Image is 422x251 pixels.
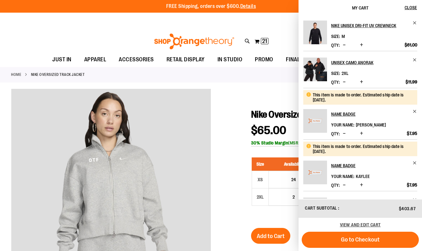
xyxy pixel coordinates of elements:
li: Product [303,51,417,88]
span: 2XL [342,71,349,76]
span: [PERSON_NAME] [356,122,386,127]
th: Availability [268,157,318,171]
a: FINAL PUSH SALE [280,52,335,67]
button: Decrease product quantity [341,131,347,137]
a: Unisex Camo Anorak [303,58,327,85]
span: $61.00 [405,42,417,48]
a: Home [11,72,21,77]
li: Product [303,139,417,191]
span: Add to Cart [257,233,285,240]
h2: NAME BADGE [331,109,409,119]
div: This item is made to order. Estimated ship date is [DATE]. [313,92,413,102]
dt: Size [331,71,340,76]
a: Unisex Camo Anorak [331,58,417,68]
th: Size [252,157,268,171]
dt: Your Name [331,174,354,179]
p: FREE Shipping, orders over $600. [166,3,256,10]
a: NAME BADGE [331,109,417,119]
a: ACCESSORIES [112,52,160,67]
div: (MSRP: $93.00) [251,140,411,146]
span: $7.95 [407,182,417,188]
a: Nike Unisex Dri-FIT UV Crewneck [303,198,327,225]
button: Increase product quantity [358,182,365,188]
h2: Nike Unisex Dri-FIT UV Crewneck [331,198,409,208]
button: Add to Cart [251,228,290,244]
button: Decrease product quantity [341,182,347,188]
a: Remove item [413,198,417,202]
span: 2 [293,194,295,199]
span: Nike Oversized Track Jacket [251,109,355,120]
span: M [342,34,345,39]
label: Qty [331,43,340,48]
img: Unisex Camo Anorak [303,58,327,81]
span: Kaylee [356,174,370,179]
h2: NAME BADGE [331,161,409,171]
a: NAME BADGE [303,161,327,188]
div: XS [255,175,265,184]
li: Product [303,191,417,228]
span: $403.67 [399,206,416,211]
img: Nike Unisex Dri-FIT UV Crewneck [303,198,327,221]
span: PROMO [255,52,273,67]
img: Nike Unisex Dri-FIT UV Crewneck [303,21,327,44]
a: NAME BADGE [331,161,417,171]
h2: Nike Unisex Dri-FIT UV Crewneck [331,21,409,31]
span: JUST IN [52,52,72,67]
img: NAME BADGE [303,109,327,133]
span: IN STUDIO [217,52,242,67]
label: Qty [331,183,340,188]
span: $11.99 [406,79,417,85]
a: Nike Unisex Dri-FIT UV Crewneck [303,21,327,48]
span: APPAREL [84,52,106,67]
button: Increase product quantity [358,79,365,85]
span: ACCESSORIES [119,52,154,67]
b: 30% Studio Margin [251,140,288,145]
span: Go to Checkout [341,236,380,243]
a: View and edit cart [340,222,381,227]
a: Remove item [413,58,417,62]
button: Increase product quantity [358,131,365,137]
img: NAME BADGE [303,161,327,184]
a: RETAIL DISPLAY [160,52,211,67]
dt: Your Name [331,122,354,127]
a: APPAREL [78,52,113,67]
button: Go to Checkout [302,232,419,248]
span: 24 [291,177,296,182]
div: This item is made to order. Estimated ship date is [DATE]. [313,144,413,154]
button: Decrease product quantity [341,42,347,48]
img: Shop Orangetheory [153,34,235,49]
a: Nike Unisex Dri-FIT UV Crewneck [331,21,417,31]
span: $65.00 [251,124,287,137]
h2: Unisex Camo Anorak [331,58,409,68]
li: Product [303,88,417,139]
button: Increase product quantity [358,42,365,48]
div: 2XL [255,192,265,202]
li: Product [303,21,417,51]
span: Close [405,5,417,10]
a: IN STUDIO [211,52,249,67]
a: PROMO [249,52,280,67]
a: Remove item [413,109,417,114]
a: JUST IN [46,52,78,67]
label: Qty [331,131,340,136]
a: Details [240,3,256,9]
span: RETAIL DISPLAY [167,52,205,67]
a: Nike Unisex Dri-FIT UV Crewneck [331,198,417,208]
a: Remove item [413,21,417,25]
span: 21 [262,38,267,44]
button: Decrease product quantity [341,79,347,85]
span: My Cart [352,5,368,10]
span: FINAL PUSH SALE [286,52,329,67]
strong: Nike Oversized Track Jacket [31,72,85,77]
span: Cart Subtotal [305,205,337,211]
dt: Size [331,34,340,39]
a: NAME BADGE [303,109,327,137]
label: Qty [331,80,340,85]
a: Remove item [413,161,417,165]
span: $7.95 [407,131,417,136]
